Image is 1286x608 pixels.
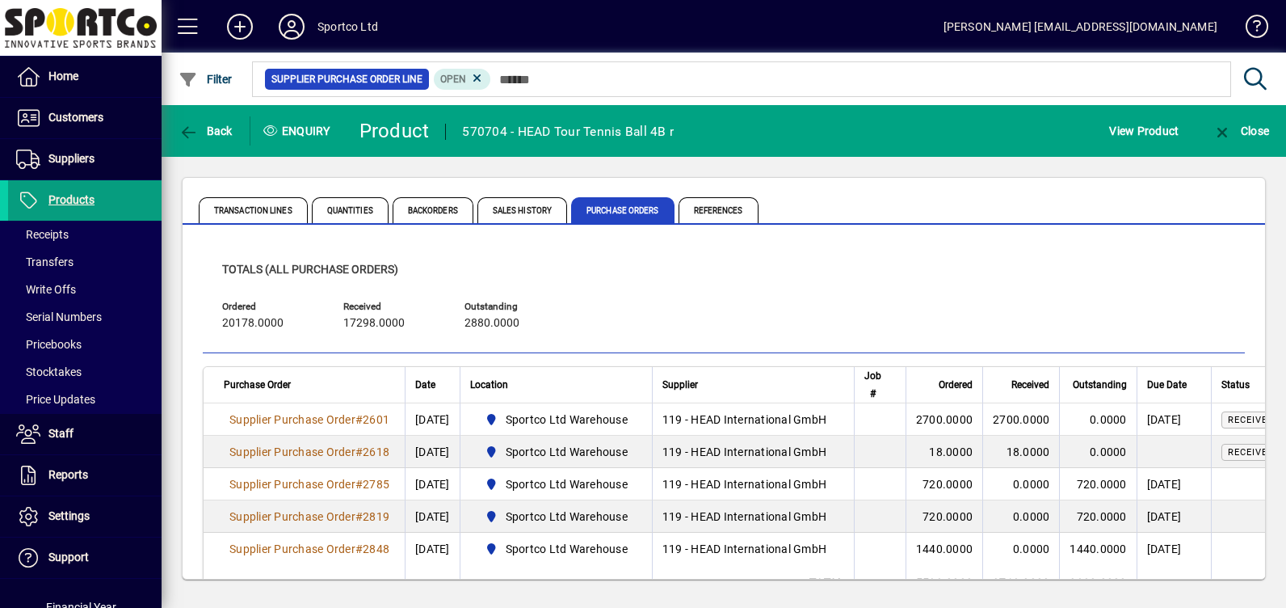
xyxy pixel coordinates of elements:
[1196,116,1286,146] app-page-header-button: Close enquiry
[1212,125,1269,137] span: Close
[478,539,634,559] span: Sportco Ltd Warehouse
[1137,468,1211,500] td: [DATE]
[8,331,162,358] a: Pricebooks
[462,119,674,145] div: 570704 - HEAD Tour Tennis Ball 4B r
[415,376,450,394] div: Date
[1221,376,1250,394] span: Status
[16,310,102,323] span: Serial Numbers
[652,500,854,533] td: 119 - HEAD International GmbH
[982,436,1059,468] td: 18.0000
[982,468,1059,500] td: 0.0000
[906,436,982,468] td: 18.0000
[470,376,508,394] span: Location
[222,302,319,312] span: Ordered
[1137,533,1211,565] td: [DATE]
[864,367,881,403] span: Job #
[652,565,854,602] td: Total
[48,468,88,481] span: Reports
[478,410,634,429] span: Sportco Ltd Warehouse
[271,71,422,87] span: Supplier Purchase Order Line
[1105,116,1183,146] button: View Product
[470,376,642,394] div: Location
[48,70,78,82] span: Home
[224,376,291,394] span: Purchase Order
[16,338,82,351] span: Pricebooks
[440,74,466,85] span: Open
[222,317,284,330] span: 20178.0000
[652,468,854,500] td: 119 - HEAD International GmbH
[506,509,628,525] span: Sportco Ltd Warehouse
[464,317,519,330] span: 2880.0000
[363,478,389,491] span: 2785
[363,510,389,523] span: 2819
[363,445,389,458] span: 2618
[229,478,355,491] span: Supplier Purchase Order
[174,116,237,146] button: Back
[1228,447,1274,458] span: Received
[405,403,460,436] td: [DATE]
[224,508,395,526] a: Supplier Purchase Order#2819
[1059,565,1136,602] td: 2880.0000
[8,414,162,454] a: Staff
[355,478,363,491] span: #
[1059,468,1136,500] td: 720.0000
[434,69,491,90] mat-chip: Completion status: Open
[363,543,389,555] span: 2848
[48,427,74,440] span: Staff
[8,496,162,537] a: Settings
[405,436,460,468] td: [DATE]
[266,12,317,41] button: Profile
[652,436,854,468] td: 119 - HEAD International GmbH
[48,111,103,124] span: Customers
[415,376,435,394] span: Date
[8,358,162,386] a: Stocktakes
[506,412,628,428] span: Sportco Ltd Warehouse
[652,403,854,436] td: 119 - HEAD International GmbH
[478,507,634,526] span: Sportco Ltd Warehouse
[8,139,162,179] a: Suppliers
[229,510,355,523] span: Supplier Purchase Order
[8,303,162,331] a: Serial Numbers
[355,413,363,426] span: #
[229,543,355,555] span: Supplier Purchase Order
[405,533,460,565] td: [DATE]
[16,283,76,296] span: Write Offs
[317,14,378,40] div: Sportco Ltd
[864,367,896,403] div: Job #
[179,125,233,137] span: Back
[1147,376,1201,394] div: Due Date
[1228,415,1274,425] span: Received
[464,302,561,312] span: Outstanding
[906,565,982,602] td: 5598.0000
[8,538,162,578] a: Support
[393,197,473,223] span: Backorders
[229,413,355,426] span: Supplier Purchase Order
[224,411,395,429] a: Supplier Purchase Order#2601
[355,510,363,523] span: #
[355,543,363,555] span: #
[1073,376,1127,394] span: Outstanding
[8,455,162,496] a: Reports
[1137,500,1211,533] td: [DATE]
[343,317,405,330] span: 17298.0000
[179,73,233,86] span: Filter
[1109,118,1179,144] span: View Product
[679,197,759,223] span: References
[506,541,628,557] span: Sportco Ltd Warehouse
[8,276,162,303] a: Write Offs
[16,393,95,406] span: Price Updates
[982,565,1059,602] td: 2718.0000
[982,500,1059,533] td: 0.0000
[906,403,982,436] td: 2700.0000
[224,540,395,558] a: Supplier Purchase Order#2848
[1059,403,1136,436] td: 0.0000
[16,255,74,268] span: Transfers
[506,444,628,460] span: Sportco Ltd Warehouse
[982,403,1059,436] td: 2700.0000
[250,118,347,144] div: Enquiry
[8,221,162,248] a: Receipts
[8,98,162,138] a: Customers
[312,197,389,223] span: Quantities
[943,14,1217,40] div: [PERSON_NAME] [EMAIL_ADDRESS][DOMAIN_NAME]
[222,263,398,276] span: Totals (all purchase orders)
